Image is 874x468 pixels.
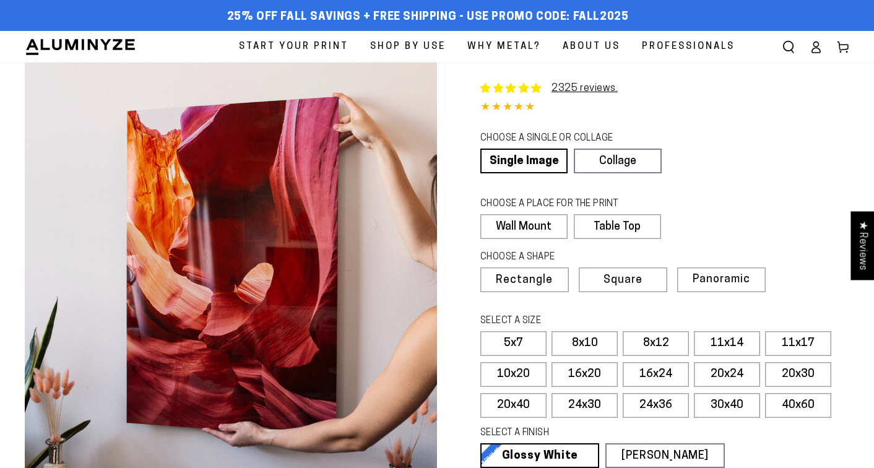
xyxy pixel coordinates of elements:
[850,211,874,280] div: Click to open Judge.me floating reviews tab
[480,132,650,145] legend: CHOOSE A SINGLE OR COLLAGE
[694,393,760,418] label: 30x40
[604,275,643,286] span: Square
[480,99,849,117] div: 4.85 out of 5.0 stars
[480,393,547,418] label: 20x40
[765,362,831,387] label: 20x30
[467,38,541,55] span: Why Metal?
[480,81,618,96] a: 2325 reviews.
[370,38,446,55] span: Shop By Use
[693,274,750,285] span: Panoramic
[25,38,136,56] img: Aluminyze
[552,84,618,93] a: 2325 reviews.
[765,331,831,356] label: 11x17
[239,38,348,55] span: Start Your Print
[605,443,724,468] a: [PERSON_NAME]
[480,331,547,356] label: 5x7
[480,427,697,440] legend: SELECT A FINISH
[623,362,689,387] label: 16x24
[480,197,649,211] legend: CHOOSE A PLACE FOR THE PRINT
[694,362,760,387] label: 20x24
[552,331,618,356] label: 8x10
[552,393,618,418] label: 24x30
[553,31,630,63] a: About Us
[775,33,802,61] summary: Search our site
[574,149,661,173] a: Collage
[623,393,689,418] label: 24x36
[633,31,744,63] a: Professionals
[574,214,661,239] label: Table Top
[480,149,568,173] a: Single Image
[480,214,568,239] label: Wall Mount
[230,31,358,63] a: Start Your Print
[765,393,831,418] label: 40x60
[480,362,547,387] label: 10x20
[552,362,618,387] label: 16x20
[480,443,599,468] a: Glossy White
[480,314,697,328] legend: SELECT A SIZE
[642,38,735,55] span: Professionals
[480,251,651,264] legend: CHOOSE A SHAPE
[361,31,455,63] a: Shop By Use
[563,38,620,55] span: About Us
[227,11,629,24] span: 25% off FALL Savings + Free Shipping - Use Promo Code: FALL2025
[623,331,689,356] label: 8x12
[496,275,553,286] span: Rectangle
[458,31,550,63] a: Why Metal?
[694,331,760,356] label: 11x14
